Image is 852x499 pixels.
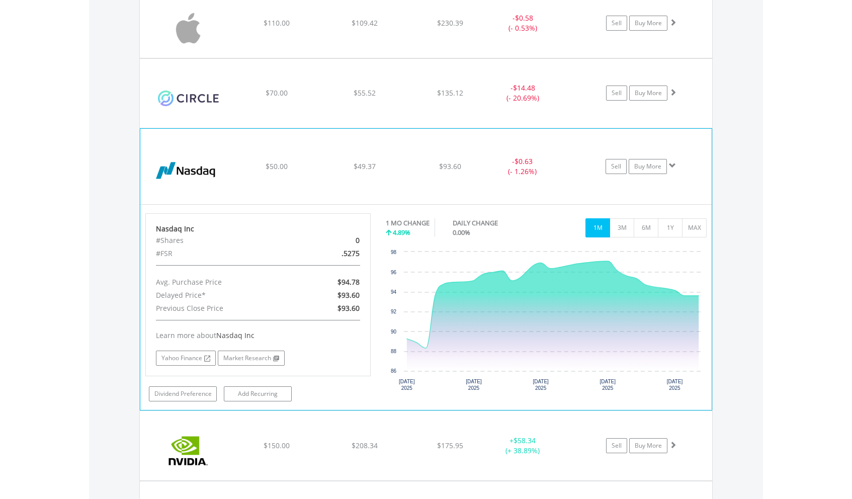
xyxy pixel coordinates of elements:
[266,161,288,171] span: $50.00
[437,18,463,28] span: $230.39
[216,330,254,340] span: Nasdaq Inc
[264,441,290,450] span: $150.00
[148,247,294,260] div: #FSR
[585,218,610,237] button: 1M
[148,302,294,315] div: Previous Close Price
[390,270,396,275] text: 96
[606,86,627,101] a: Sell
[148,276,294,289] div: Avg. Purchase Price
[606,438,627,453] a: Sell
[224,386,292,401] a: Add Recurring
[515,156,533,166] span: $0.63
[658,218,683,237] button: 1Y
[352,18,378,28] span: $109.42
[606,159,627,174] a: Sell
[666,379,683,391] text: [DATE] 2025
[533,379,549,391] text: [DATE] 2025
[515,13,533,23] span: $0.58
[148,289,294,302] div: Delayed Price*
[629,16,667,31] a: Buy More
[610,218,634,237] button: 3M
[485,83,561,103] div: - (- 20.69%)
[390,249,396,255] text: 98
[145,1,231,55] img: EQU.US.AAPL.png
[485,156,560,177] div: - (- 1.26%)
[390,329,396,335] text: 90
[485,436,561,456] div: + (+ 38.89%)
[485,13,561,33] div: - (- 0.53%)
[682,218,707,237] button: MAX
[466,379,482,391] text: [DATE] 2025
[453,228,470,237] span: 0.00%
[354,161,376,171] span: $49.37
[145,424,231,478] img: EQU.US.NVDA.png
[352,441,378,450] span: $208.34
[354,88,376,98] span: $55.52
[437,441,463,450] span: $175.95
[399,379,415,391] text: [DATE] 2025
[294,234,367,247] div: 0
[390,309,396,314] text: 92
[634,218,658,237] button: 6M
[390,349,396,354] text: 88
[439,161,461,171] span: $93.60
[145,141,232,202] img: EQU.US.NDAQ.png
[266,88,288,98] span: $70.00
[629,159,667,174] a: Buy More
[218,351,285,366] a: Market Research
[156,351,216,366] a: Yahoo Finance
[337,277,360,287] span: $94.78
[386,247,707,398] svg: Interactive chart
[156,330,360,341] div: Learn more about
[156,224,360,234] div: Nasdaq Inc
[145,71,231,125] img: EQU.US.CRCL.png
[337,290,360,300] span: $93.60
[393,228,410,237] span: 4.89%
[294,247,367,260] div: .5275
[148,234,294,247] div: #Shares
[606,16,627,31] a: Sell
[600,379,616,391] text: [DATE] 2025
[453,218,533,228] div: DAILY CHANGE
[386,218,430,228] div: 1 MO CHANGE
[390,368,396,374] text: 86
[629,86,667,101] a: Buy More
[514,436,536,445] span: $58.34
[513,83,535,93] span: $14.48
[629,438,667,453] a: Buy More
[437,88,463,98] span: $135.12
[337,303,360,313] span: $93.60
[390,289,396,295] text: 94
[149,386,217,401] a: Dividend Preference
[386,247,707,398] div: Chart. Highcharts interactive chart.
[264,18,290,28] span: $110.00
